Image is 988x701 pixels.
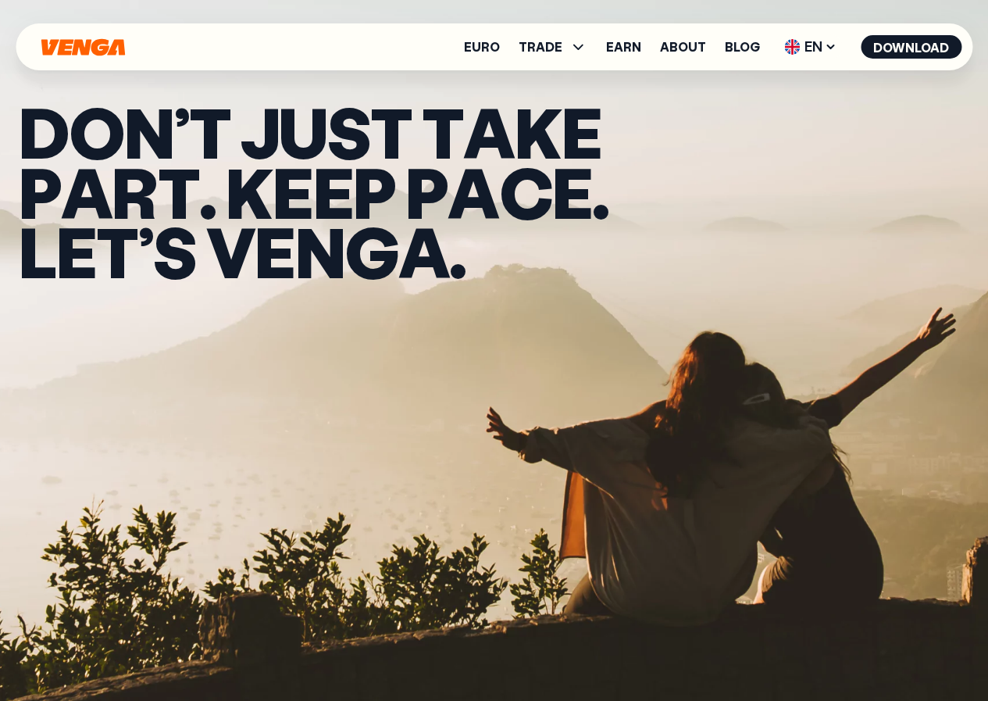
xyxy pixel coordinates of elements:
[592,162,608,222] span: .
[56,221,96,281] span: e
[562,102,601,162] span: e
[69,102,124,162] span: O
[39,38,127,56] svg: Home
[295,221,344,281] span: n
[158,162,199,222] span: t
[353,162,395,222] span: p
[370,102,412,162] span: t
[206,221,255,281] span: v
[779,34,842,59] span: EN
[327,102,370,162] span: s
[96,221,137,281] span: t
[499,162,552,222] span: c
[422,102,463,162] span: t
[124,102,173,162] span: N
[405,162,448,222] span: p
[449,221,465,281] span: .
[279,102,326,162] span: u
[153,221,196,281] span: s
[174,102,189,162] span: ’
[138,221,153,281] span: ’
[199,162,216,222] span: .
[448,162,498,222] span: a
[344,221,398,281] span: g
[226,162,273,222] span: K
[463,102,514,162] span: a
[19,162,61,222] span: p
[61,162,112,222] span: a
[241,102,279,162] span: j
[464,41,500,53] a: Euro
[519,38,587,56] span: TRADE
[552,162,592,222] span: e
[112,162,157,222] span: r
[273,162,312,222] span: e
[515,102,562,162] span: k
[519,41,562,53] span: TRADE
[313,162,353,222] span: e
[784,39,800,55] img: flag-uk
[19,221,56,281] span: L
[606,41,641,53] a: Earn
[398,221,449,281] span: a
[255,221,294,281] span: e
[861,35,961,59] button: Download
[19,102,69,162] span: D
[660,41,706,53] a: About
[189,102,230,162] span: t
[725,41,760,53] a: Blog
